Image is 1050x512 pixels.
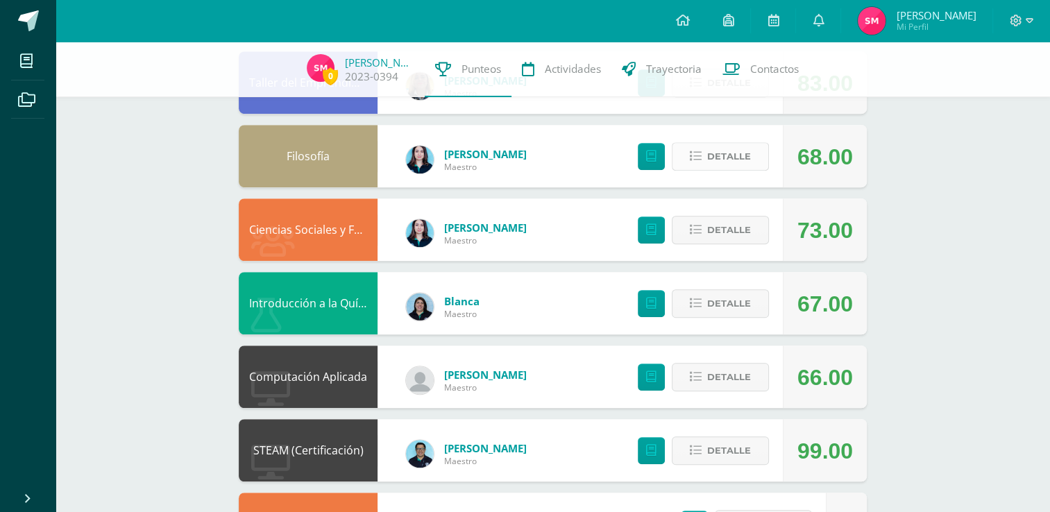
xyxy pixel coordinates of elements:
div: STEAM (Certificación) [239,419,378,481]
a: Trayectoria [611,42,712,97]
a: 2023-0394 [345,69,398,84]
div: 73.00 [797,199,853,262]
span: Maestro [444,455,527,467]
span: Punteos [462,62,501,76]
div: Computación Aplicada [239,345,378,408]
span: Maestro [444,161,527,173]
span: Actividades [545,62,601,76]
img: 6df1b4a1ab8e0111982930b53d21c0fa.png [406,293,434,321]
img: cccdcb54ef791fe124cc064e0dd18e00.png [406,219,434,247]
span: Maestro [444,382,527,393]
div: Filosofía [239,125,378,187]
span: [PERSON_NAME] [896,8,976,22]
span: Detalle [707,217,751,243]
span: Detalle [707,438,751,463]
a: [PERSON_NAME] [444,221,527,234]
span: 0 [323,67,338,85]
img: c7d2b792de1443581096360968678093.png [307,54,335,82]
span: Detalle [707,364,751,390]
div: 99.00 [797,420,853,482]
a: Punteos [425,42,511,97]
button: Detalle [672,363,769,391]
span: Detalle [707,291,751,316]
button: Detalle [672,216,769,244]
img: cccdcb54ef791fe124cc064e0dd18e00.png [406,146,434,173]
span: Maestro [444,234,527,246]
span: Detalle [707,144,751,169]
a: Contactos [712,42,809,97]
button: Detalle [672,436,769,465]
a: [PERSON_NAME] [444,441,527,455]
a: Actividades [511,42,611,97]
img: f1877f136c7c99965f6f4832741acf84.png [406,366,434,394]
div: Ciencias Sociales y Formación Ciudadana [239,198,378,261]
div: Introducción a la Química [239,272,378,334]
div: 66.00 [797,346,853,409]
span: Trayectoria [646,62,702,76]
a: [PERSON_NAME] [444,368,527,382]
img: fa03fa54efefe9aebc5e29dfc8df658e.png [406,440,434,468]
a: [PERSON_NAME] [345,56,414,69]
div: 68.00 [797,126,853,188]
a: Blanca [444,294,480,308]
a: [PERSON_NAME] [444,147,527,161]
img: c7d2b792de1443581096360968678093.png [858,7,886,35]
div: 67.00 [797,273,853,335]
button: Detalle [672,289,769,318]
span: Contactos [750,62,799,76]
button: Detalle [672,142,769,171]
span: Maestro [444,308,480,320]
span: Mi Perfil [896,21,976,33]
